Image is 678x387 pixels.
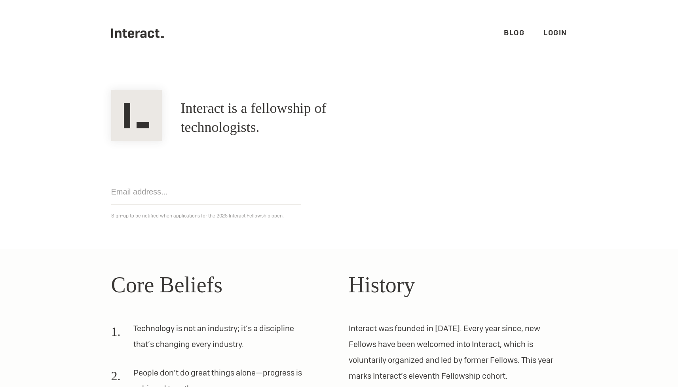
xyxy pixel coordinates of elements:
p: Sign-up to be notified when applications for the 2025 Interact Fellowship open. [111,211,567,221]
input: Email address... [111,179,301,205]
h1: Interact is a fellowship of technologists. [181,99,395,137]
a: Login [543,28,567,37]
a: Blog [504,28,524,37]
img: Interact Logo [111,90,162,141]
p: Interact was founded in [DATE]. Every year since, new Fellows have been welcomed into Interact, w... [349,320,567,384]
h2: History [349,268,567,301]
h2: Core Beliefs [111,268,330,301]
li: Technology is not an industry; it’s a discipline that’s changing every industry. [111,320,311,358]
